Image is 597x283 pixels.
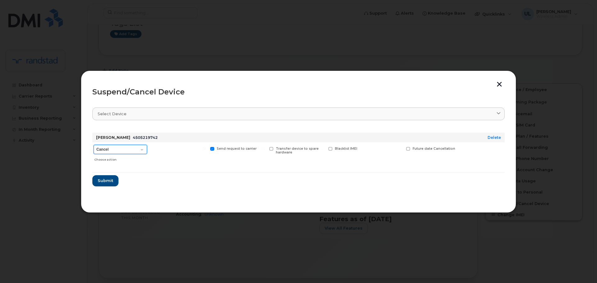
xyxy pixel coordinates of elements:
input: Blacklist IMEI [321,147,324,150]
button: Submit [92,175,118,186]
input: Send request to carrier [203,147,206,150]
div: Choose action [94,155,147,162]
span: Submit [98,178,113,184]
span: Send request to carrier [217,147,257,151]
input: Transfer device to spare hardware [262,147,265,150]
input: Future date Cancellation [399,147,402,150]
span: Future date Cancellation [413,147,455,151]
span: Select device [98,111,127,117]
a: Delete [488,135,501,140]
span: 4505219742 [133,135,158,140]
div: Suspend/Cancel Device [92,88,505,96]
strong: [PERSON_NAME] [96,135,130,140]
span: Blacklist IMEI [335,147,357,151]
span: Transfer device to spare hardware [276,147,319,155]
a: Select device [92,107,505,120]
